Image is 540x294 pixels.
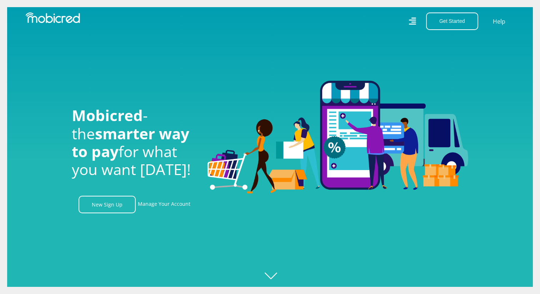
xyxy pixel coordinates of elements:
[492,17,506,26] a: Help
[426,13,478,30] button: Get Started
[72,105,143,125] span: Mobicred
[138,196,190,213] a: Manage Your Account
[72,123,189,161] span: smarter way to pay
[79,196,136,213] a: New Sign Up
[207,81,468,194] img: Welcome to Mobicred
[26,13,80,23] img: Mobicred
[72,106,197,179] h1: - the for what you want [DATE]!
